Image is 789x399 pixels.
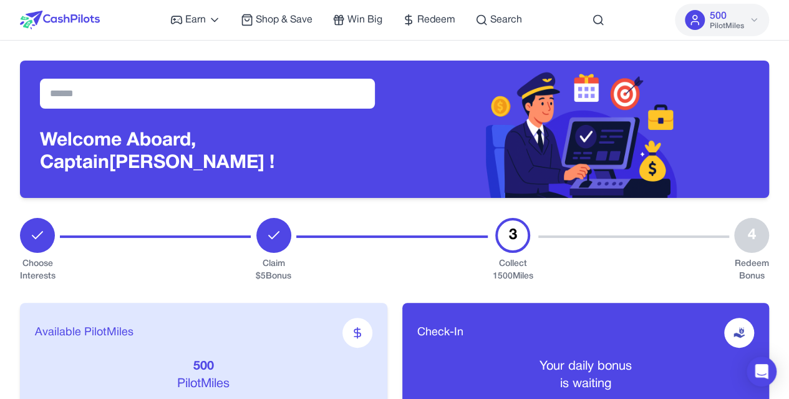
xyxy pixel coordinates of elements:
[747,357,777,387] div: Open Intercom Messenger
[733,327,745,339] img: receive-dollar
[35,358,372,375] p: 500
[710,9,727,24] span: 500
[710,21,744,31] span: PilotMiles
[241,12,312,27] a: Shop & Save
[20,258,55,283] div: Choose Interests
[256,258,291,283] div: Claim $ 5 Bonus
[417,324,463,342] span: Check-In
[495,218,530,253] div: 3
[185,12,206,27] span: Earn
[734,218,769,253] div: 4
[560,378,611,390] span: is waiting
[493,258,533,283] div: Collect 1500 Miles
[417,12,455,27] span: Redeem
[35,375,372,393] p: PilotMiles
[486,61,678,198] img: Header decoration
[734,258,769,283] div: Redeem Bonus
[20,11,100,29] img: CashPilots Logo
[40,130,375,175] h3: Welcome Aboard, Captain [PERSON_NAME] !
[347,12,382,27] span: Win Big
[675,4,769,36] button: 500PilotMiles
[170,12,221,27] a: Earn
[332,12,382,27] a: Win Big
[402,12,455,27] a: Redeem
[35,324,133,342] span: Available PilotMiles
[490,12,522,27] span: Search
[256,12,312,27] span: Shop & Save
[475,12,522,27] a: Search
[417,358,755,375] p: Your daily bonus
